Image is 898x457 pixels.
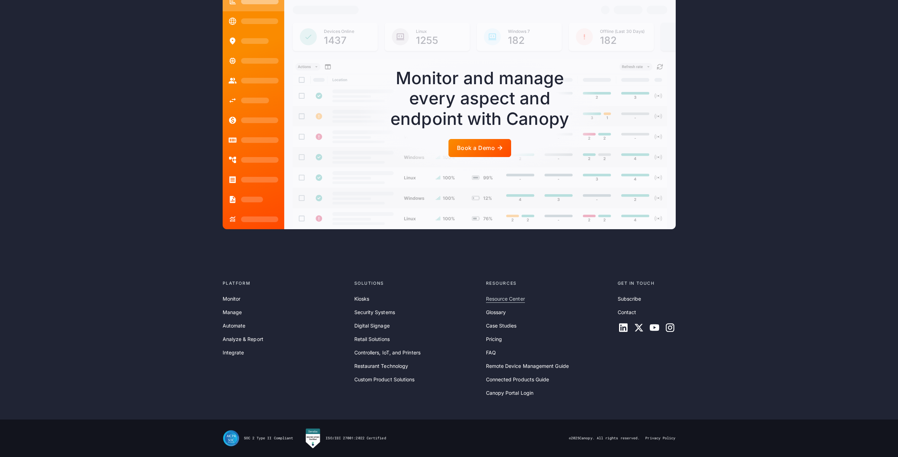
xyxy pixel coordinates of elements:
[324,35,354,45] div: 1437
[486,349,496,357] a: FAQ
[486,335,502,343] a: Pricing
[354,335,390,343] a: Retail Solutions
[354,362,408,370] a: Restaurant Technology
[374,68,586,129] div: Monitor and manage every aspect and endpoint with Canopy
[618,295,641,303] a: Subscribe
[304,428,321,449] img: Canopy RMM is Sensiba Certified for ISO/IEC
[508,35,530,45] div: 182
[354,295,369,303] a: Kiosks
[600,29,645,35] div: Offline (Last 30 Days)
[508,29,530,35] div: Windows 7
[354,280,480,287] div: Solutions
[571,436,579,440] span: 2025
[223,335,263,343] a: Analyze & Report
[416,29,438,35] div: Linux
[457,145,495,151] div: Book a Demo
[354,322,390,330] a: Digital Signage
[486,389,534,397] a: Canopy Portal Login
[645,436,675,441] a: Privacy Policy
[486,280,612,287] div: Resources
[223,430,240,447] img: SOC II Type II Compliance Certification for Canopy Remote Device Management
[223,295,241,303] a: Monitor
[244,436,293,441] div: SOC 2 Type II Compliant
[324,29,354,35] div: Devices Online
[486,376,549,383] a: Connected Products Guide
[569,436,640,441] div: © Canopy. All rights reserved.
[600,35,645,45] div: 182
[618,308,636,316] a: Contact
[354,376,415,383] a: Custom Product Solutions
[326,436,386,441] div: ISO/IEC 27001:2022 Certified
[223,322,246,330] a: Automate
[223,280,349,287] div: Platform
[223,308,242,316] a: Manage
[486,362,569,370] a: Remote Device Management Guide
[486,308,506,316] a: Glossary
[354,308,395,316] a: Security Systems
[618,280,676,287] div: Get in touch
[448,139,511,157] a: Book a Demo
[486,295,525,303] a: Resource Center
[416,35,438,45] div: 1255
[354,349,421,357] a: Controllers, IoT, and Printers
[486,322,517,330] a: Case Studies
[223,349,244,357] a: Integrate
